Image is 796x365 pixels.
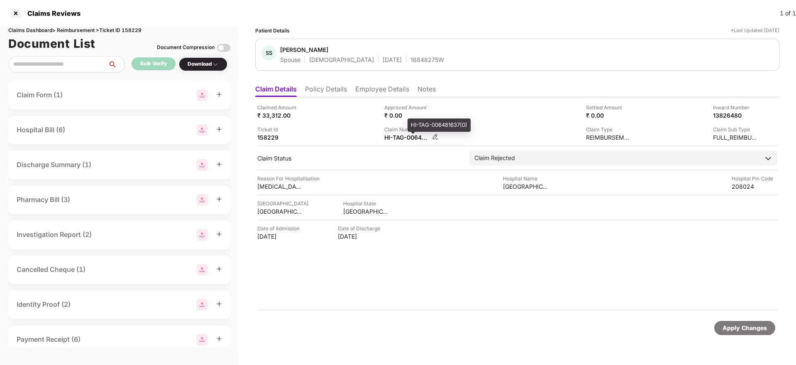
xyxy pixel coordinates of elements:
[723,323,767,333] div: Apply Changes
[140,60,167,68] div: Bulk Verify
[107,56,125,73] button: search
[17,334,81,345] div: Payment Receipt (6)
[217,41,230,54] img: svg+xml;base64,PHN2ZyBpZD0iVG9nZ2xlLTMyeDMyIiB4bWxucz0iaHR0cDovL3d3dy53My5vcmcvMjAwMC9zdmciIHdpZH...
[196,299,208,311] img: svg+xml;base64,PHN2ZyBpZD0iR3JvdXBfMjg4MTMiIGRhdGEtbmFtZT0iR3JvdXAgMjg4MTMiIHhtbG5zPSJodHRwOi8vd3...
[8,27,230,35] div: Claims Dashboard > Reimbursement > Ticket ID 158229
[355,85,409,97] li: Employee Details
[257,224,303,232] div: Date of Admission
[309,56,374,64] div: [DEMOGRAPHIC_DATA]
[780,9,796,18] div: 1 of 1
[17,229,92,240] div: Investigation Report (2)
[343,207,389,215] div: [GEOGRAPHIC_DATA]
[280,56,300,64] div: Spouse
[196,159,208,171] img: svg+xml;base64,PHN2ZyBpZD0iR3JvdXBfMjg4MTMiIGRhdGEtbmFtZT0iR3JvdXAgMjg4MTMiIHhtbG5zPSJodHRwOi8vd3...
[212,61,219,68] img: svg+xml;base64,PHN2ZyBpZD0iRHJvcGRvd24tMzJ4MzIiIHhtbG5zPSJodHRwOi8vd3d3LnczLm9yZy8yMDAwL3N2ZyIgd2...
[196,89,208,101] img: svg+xml;base64,PHN2ZyBpZD0iR3JvdXBfMjg4MTMiIGRhdGEtbmFtZT0iR3JvdXAgMjg4MTMiIHhtbG5zPSJodHRwOi8vd3...
[257,154,461,162] div: Claim Status
[713,133,759,141] div: FULL_REIMBURSEMENT
[257,104,303,111] div: Claimed Amount
[713,104,759,111] div: Inward Number
[764,154,772,163] img: downArrowIcon
[432,133,439,140] img: svg+xml;base64,PHN2ZyBpZD0iRWRpdC0zMngzMiIgeG1sbnM9Imh0dHA6Ly93d3cudzMub3JnLzIwMDAvc3ZnIiB3aWR0aD...
[418,85,436,97] li: Notes
[17,195,70,205] div: Pharmacy Bill (3)
[338,224,383,232] div: Date of Discharge
[22,9,81,17] div: Claims Reviews
[503,182,549,190] div: [GEOGRAPHIC_DATA]
[257,207,303,215] div: [GEOGRAPHIC_DATA]
[343,200,389,207] div: Hospital State
[216,196,222,202] span: plus
[216,301,222,307] span: plus
[474,153,515,163] div: Claim Rejected
[731,27,779,35] div: *Last Updated [DATE]
[305,85,347,97] li: Policy Details
[17,125,65,135] div: Hospital Bill (6)
[410,56,444,64] div: 16848275W
[257,182,303,190] div: [MEDICAL_DATA]
[216,336,222,342] span: plus
[196,194,208,206] img: svg+xml;base64,PHN2ZyBpZD0iR3JvdXBfMjg4MTMiIGRhdGEtbmFtZT0iR3JvdXAgMjg4MTMiIHhtbG5zPSJodHRwOi8vd3...
[216,266,222,272] span: plus
[17,299,71,310] div: Identity Proof (2)
[586,126,632,133] div: Claim Type
[261,46,276,60] div: SS
[255,27,290,35] div: Patient Details
[713,126,759,133] div: Claim Sub Type
[216,126,222,132] span: plus
[8,35,95,53] h1: Document List
[17,160,91,170] div: Discharge Summary (1)
[383,56,402,64] div: [DATE]
[408,118,471,132] div: HI-TAG-006481637(0)
[257,126,303,133] div: Ticket Id
[257,232,303,240] div: [DATE]
[586,104,632,111] div: Settled Amount
[107,61,125,68] span: search
[196,229,208,241] img: svg+xml;base64,PHN2ZyBpZD0iR3JvdXBfMjg4MTMiIGRhdGEtbmFtZT0iR3JvdXAgMjg4MTMiIHhtbG5zPSJodHRwOi8vd3...
[216,91,222,97] span: plus
[586,133,632,141] div: REIMBURSEMENT
[338,232,383,240] div: [DATE]
[257,111,303,119] div: ₹ 33,312.00
[17,264,85,275] div: Cancelled Cheque (1)
[17,90,63,100] div: Claim Form (1)
[384,126,439,133] div: Claim Number
[257,175,320,182] div: Reason For Hospitalisation
[732,182,777,190] div: 208024
[503,175,549,182] div: Hospital Name
[196,264,208,276] img: svg+xml;base64,PHN2ZyBpZD0iR3JvdXBfMjg4MTMiIGRhdGEtbmFtZT0iR3JvdXAgMjg4MTMiIHhtbG5zPSJodHRwOi8vd3...
[216,231,222,237] span: plus
[384,133,430,141] div: HI-TAG-006481637(0)
[280,46,328,54] div: [PERSON_NAME]
[586,111,632,119] div: ₹ 0.00
[196,124,208,136] img: svg+xml;base64,PHN2ZyBpZD0iR3JvdXBfMjg4MTMiIGRhdGEtbmFtZT0iR3JvdXAgMjg4MTMiIHhtbG5zPSJodHRwOi8vd3...
[216,161,222,167] span: plus
[257,133,303,141] div: 158229
[196,334,208,345] img: svg+xml;base64,PHN2ZyBpZD0iR3JvdXBfMjg4MTMiIGRhdGEtbmFtZT0iR3JvdXAgMjg4MTMiIHhtbG5zPSJodHRwOi8vd3...
[713,111,759,119] div: 13826480
[732,175,777,182] div: Hospital Pin Code
[157,44,215,52] div: Document Compression
[384,104,430,111] div: Approved Amount
[188,60,219,68] div: Download
[255,85,297,97] li: Claim Details
[257,200,308,207] div: [GEOGRAPHIC_DATA]
[384,111,430,119] div: ₹ 0.00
